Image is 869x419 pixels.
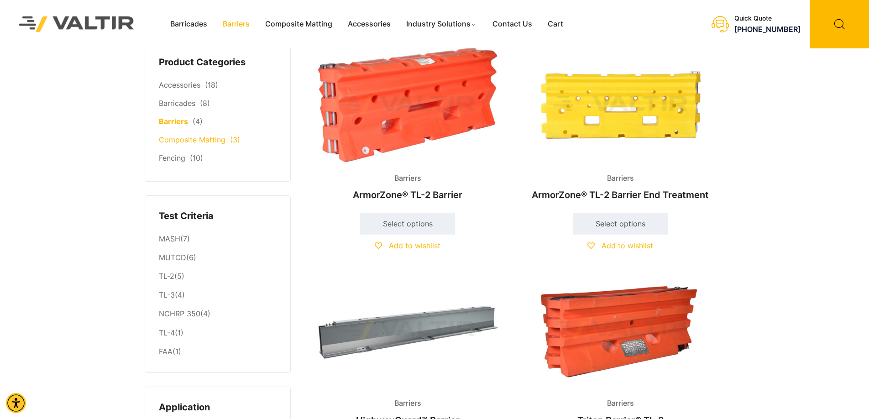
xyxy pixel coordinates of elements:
span: (8) [200,99,210,108]
span: (18) [205,80,218,89]
a: Accessories [159,80,200,89]
a: Barriers [159,117,188,126]
li: (1) [159,324,277,342]
span: Barriers [387,172,428,185]
a: Select options for “ArmorZone® TL-2 Barrier” [360,213,455,235]
a: Contact Us [485,17,540,31]
span: (3) [230,135,240,144]
img: Barriers [309,271,506,389]
h4: Application [159,401,277,414]
a: BarriersArmorZone® TL-2 Barrier [309,46,506,205]
h2: ArmorZone® TL-2 Barrier [309,185,506,205]
a: Select options for “ArmorZone® TL-2 Barrier End Treatment” [573,213,668,235]
a: Composite Matting [257,17,340,31]
a: Barricades [159,99,195,108]
span: (4) [193,117,203,126]
li: (7) [159,230,277,248]
img: Barriers [522,271,719,389]
a: TL-3 [159,290,175,299]
a: Composite Matting [159,135,225,144]
a: Barricades [162,17,215,31]
img: Barriers [522,46,719,164]
a: Barriers [215,17,257,31]
a: BarriersArmorZone® TL-2 Barrier End Treatment [522,46,719,205]
span: (10) [190,153,203,162]
img: Valtir Rentals [7,4,147,44]
a: call (888) 496-3625 [734,25,801,34]
li: (6) [159,249,277,267]
a: Cart [540,17,571,31]
span: Barriers [387,397,428,410]
div: Accessibility Menu [6,393,26,413]
a: TL-4 [159,328,175,337]
img: Barriers [309,46,506,164]
a: FAA [159,347,173,356]
a: Accessories [340,17,398,31]
a: Add to wishlist [375,241,440,250]
li: (5) [159,267,277,286]
a: MUTCD [159,253,186,262]
span: Add to wishlist [389,241,440,250]
a: Add to wishlist [587,241,653,250]
h2: ArmorZone® TL-2 Barrier End Treatment [522,185,719,205]
a: Fencing [159,153,185,162]
li: (1) [159,342,277,359]
a: NCHRP 350 [159,309,200,318]
span: Barriers [600,172,641,185]
a: TL-2 [159,272,174,281]
h4: Product Categories [159,56,277,69]
a: Industry Solutions [398,17,485,31]
h4: Test Criteria [159,209,277,223]
li: (4) [159,305,277,324]
span: Add to wishlist [602,241,653,250]
a: MASH [159,234,180,243]
span: Barriers [600,397,641,410]
li: (4) [159,286,277,305]
div: Quick Quote [734,15,801,22]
